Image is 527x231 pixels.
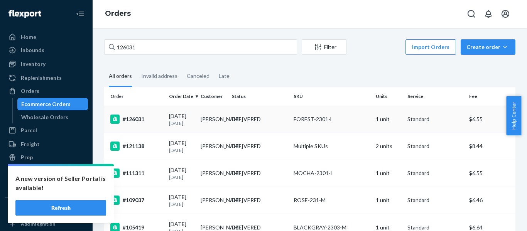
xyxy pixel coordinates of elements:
button: Integrations [5,204,88,216]
th: Units [373,87,404,106]
p: [DATE] [169,120,194,126]
div: ROSE-231-M [294,196,370,204]
div: MOCHA-2301-L [294,169,370,177]
a: Reporting [5,178,88,191]
th: Order Date [166,87,198,106]
div: DELIVERED [232,142,261,150]
button: Close Navigation [73,6,88,22]
a: Ecommerce Orders [17,98,88,110]
td: $8.44 [466,133,515,160]
td: [PERSON_NAME] [198,133,229,160]
a: Orders [105,9,131,18]
td: [PERSON_NAME] [198,187,229,214]
a: Inbounds [5,44,88,56]
button: Open Search Box [464,6,479,22]
div: DELIVERED [232,169,261,177]
input: Search orders [104,39,297,55]
div: Inventory [21,60,46,68]
div: Wholesale Orders [21,113,68,121]
th: SKU [291,87,373,106]
a: Inventory [5,58,88,70]
p: [DATE] [169,201,194,207]
a: Returns [5,164,88,177]
button: Open account menu [498,6,513,22]
div: Late [219,66,230,86]
a: Prep [5,151,88,164]
div: Invalid address [141,66,177,86]
p: Standard [407,169,463,177]
ol: breadcrumbs [99,3,137,25]
a: Wholesale Orders [17,111,88,123]
div: Customer [201,93,226,99]
p: Standard [407,196,463,204]
div: Parcel [21,126,37,134]
div: Ecommerce Orders [21,100,71,108]
td: 1 unit [373,187,404,214]
a: Replenishments [5,72,88,84]
p: [DATE] [169,174,194,180]
a: Freight [5,138,88,150]
button: Filter [302,39,346,55]
div: DELIVERED [232,115,261,123]
th: Fee [466,87,515,106]
td: [PERSON_NAME] [198,106,229,133]
td: $6.55 [466,160,515,187]
td: [PERSON_NAME] [198,160,229,187]
div: FOREST-2301-L [294,115,370,123]
div: #111311 [110,169,163,178]
div: [DATE] [169,112,194,126]
p: A new version of Seller Portal is available! [15,174,106,192]
div: All orders [109,66,132,87]
a: Orders [5,85,88,97]
a: Parcel [5,124,88,137]
button: Refresh [15,200,106,216]
th: Status [229,87,291,106]
div: Freight [21,140,40,148]
p: Standard [407,115,463,123]
td: $6.55 [466,106,515,133]
div: #126031 [110,115,163,124]
button: Create order [461,39,515,55]
button: Help Center [506,96,521,135]
div: Filter [302,43,346,51]
td: 2 units [373,133,404,160]
th: Service [404,87,466,106]
div: Prep [21,153,33,161]
td: $6.46 [466,187,515,214]
button: Import Orders [405,39,456,55]
div: Replenishments [21,74,62,82]
div: Canceled [187,66,209,86]
td: 1 unit [373,106,404,133]
div: Add Integration [21,221,55,227]
div: [DATE] [169,166,194,180]
div: Orders [21,87,39,95]
td: 1 unit [373,160,404,187]
div: Create order [466,43,510,51]
img: Flexport logo [8,10,41,18]
button: Open notifications [481,6,496,22]
p: Standard [407,142,463,150]
div: Home [21,33,36,41]
div: [DATE] [169,139,194,153]
p: [DATE] [169,147,194,153]
div: #109037 [110,196,163,205]
div: DELIVERED [232,196,261,204]
a: Home [5,31,88,43]
td: Multiple SKUs [291,133,373,160]
div: #121138 [110,142,163,151]
a: Add Integration [5,219,88,229]
div: Inbounds [21,46,44,54]
th: Order [104,87,166,106]
div: [DATE] [169,193,194,207]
